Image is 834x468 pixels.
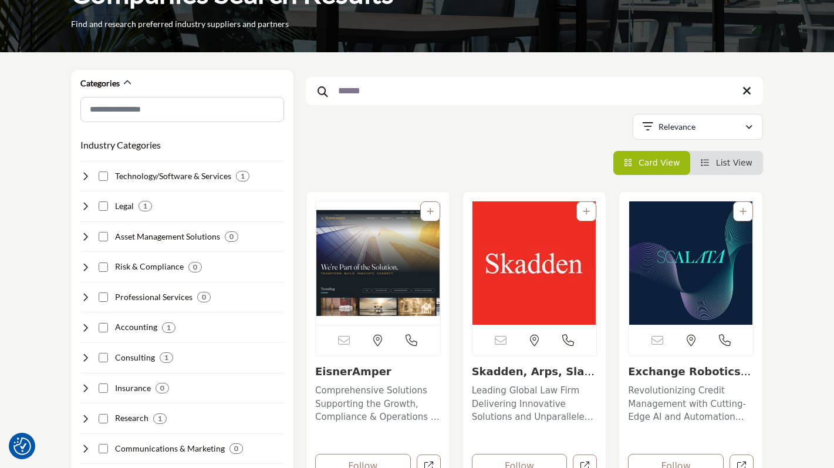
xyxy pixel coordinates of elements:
[472,201,597,325] img: Skadden, Arps, Slate, Meagher & Flom LLP
[153,413,167,424] div: 1 Results For Research
[316,201,440,325] a: Open Listing in new tab
[13,437,31,455] img: Revisit consent button
[160,352,173,363] div: 1 Results For Consulting
[99,232,108,241] input: Select Asset Management Solutions checkbox
[197,292,211,302] div: 0 Results For Professional Services
[115,352,155,363] h4: Consulting: Providing strategic, operational, and technical consulting services to securities ind...
[115,200,134,212] h4: Legal: Providing legal advice, compliance support, and litigation services to securities industry...
[628,365,751,390] a: Exchange Robotics In...
[583,207,590,216] a: Add To List
[229,443,243,454] div: 0 Results For Communications & Marketing
[160,384,164,392] b: 0
[624,158,680,167] a: View Card
[164,353,168,362] b: 1
[80,138,161,152] button: Industry Categories
[633,114,763,140] button: Relevance
[143,202,147,210] b: 1
[472,201,597,325] a: Open Listing in new tab
[156,383,169,393] div: 0 Results For Insurance
[167,324,171,332] b: 1
[716,158,752,167] span: List View
[115,412,148,424] h4: Research: Conducting market, financial, economic, and industry research for securities industry p...
[115,261,184,272] h4: Risk & Compliance: Helping securities industry firms manage risk, ensure compliance, and prevent ...
[99,383,108,393] input: Select Insurance checkbox
[472,384,597,424] p: Leading Global Law Firm Delivering Innovative Solutions and Unparalleled Client Service Skadden d...
[115,231,220,243] h4: Asset Management Solutions: Offering investment strategies, portfolio management, and performance...
[80,97,284,122] input: Search Category
[99,353,108,362] input: Select Consulting checkbox
[315,365,441,378] h3: EisnerAmper
[315,384,441,424] p: Comprehensive Solutions Supporting the Growth, Compliance & Operations of the Securities Industry...
[628,365,754,378] h3: Exchange Robotics Inc.
[99,292,108,302] input: Select Professional Services checkbox
[234,445,238,453] b: 0
[139,201,152,211] div: 1 Results For Legal
[639,158,680,167] span: Card View
[316,201,440,325] img: EisnerAmper
[315,381,441,424] a: Comprehensive Solutions Supporting the Growth, Compliance & Operations of the Securities Industry...
[472,381,597,424] a: Leading Global Law Firm Delivering Innovative Solutions and Unparalleled Client Service Skadden d...
[427,207,434,216] a: Add To List
[241,172,245,180] b: 1
[80,78,120,89] h2: Categories
[690,151,763,175] li: List View
[158,415,162,423] b: 1
[99,171,108,181] input: Select Technology/Software & Services checkbox
[115,170,231,182] h4: Technology/Software & Services: Developing and implementing technology solutions to support secur...
[99,323,108,332] input: Select Accounting checkbox
[115,382,151,394] h4: Insurance: Offering insurance solutions to protect securities industry firms from various risks.
[99,262,108,272] input: Select Risk & Compliance checkbox
[740,207,747,216] a: Add To List
[71,18,289,30] p: Find and research preferred industry suppliers and partners
[472,365,595,390] a: Skadden, Arps, Slate...
[629,201,753,325] img: Exchange Robotics Inc.
[306,77,763,105] input: Search Keyword
[202,293,206,301] b: 0
[188,262,202,272] div: 0 Results For Risk & Compliance
[115,443,225,454] h4: Communications & Marketing: Delivering marketing, public relations, and investor relations servic...
[99,444,108,453] input: Select Communications & Marketing checkbox
[629,201,753,325] a: Open Listing in new tab
[225,231,238,242] div: 0 Results For Asset Management Solutions
[613,151,691,175] li: Card View
[701,158,752,167] a: View List
[236,171,249,181] div: 1 Results For Technology/Software & Services
[13,437,31,455] button: Consent Preferences
[99,414,108,423] input: Select Research checkbox
[628,381,754,424] a: Revolutionizing Credit Management with Cutting-Edge AI and Automation Operating at the cutting ed...
[162,322,175,333] div: 1 Results For Accounting
[99,201,108,211] input: Select Legal checkbox
[115,291,193,303] h4: Professional Services: Delivering staffing, training, and outsourcing services to support securit...
[229,233,234,241] b: 0
[628,384,754,424] p: Revolutionizing Credit Management with Cutting-Edge AI and Automation Operating at the cutting ed...
[115,321,157,333] h4: Accounting: Providing financial reporting, auditing, tax, and advisory services to securities ind...
[472,365,597,378] h3: Skadden, Arps, Slate, Meagher & Flom LLP
[659,121,695,133] p: Relevance
[315,365,391,378] a: EisnerAmper
[193,263,197,271] b: 0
